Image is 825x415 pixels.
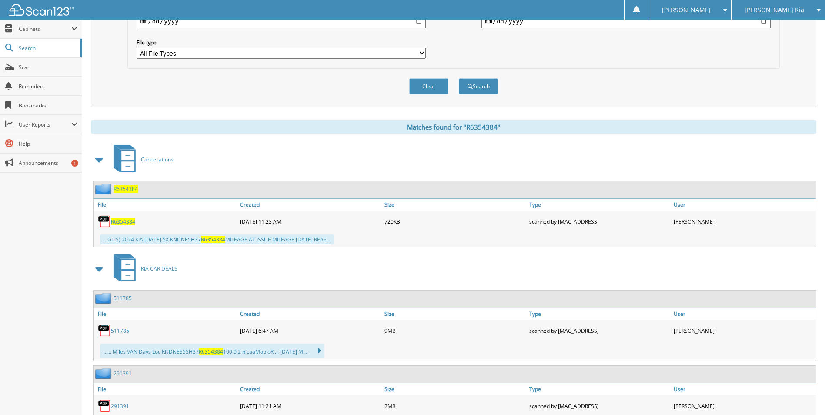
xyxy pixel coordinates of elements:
a: R6354384 [114,185,138,193]
span: Cancellations [141,156,174,163]
div: scanned by [MAC_ADDRESS] [527,322,671,339]
span: [PERSON_NAME] Kia [745,7,804,13]
a: Created [238,199,382,211]
a: File [94,308,238,320]
a: KIA CAR DEALS [108,251,177,286]
input: end [481,14,771,28]
img: PDF.png [98,324,111,337]
a: Type [527,383,671,395]
span: Reminders [19,83,77,90]
div: [DATE] 11:23 AM [238,213,382,230]
a: Size [382,199,527,211]
div: 720KB [382,213,527,230]
div: scanned by [MAC_ADDRESS] [527,397,671,415]
div: [DATE] 11:21 AM [238,397,382,415]
span: R6354384 [201,236,225,243]
span: Search [19,44,76,52]
a: Created [238,308,382,320]
iframe: Chat Widget [782,373,825,415]
div: scanned by [MAC_ADDRESS] [527,213,671,230]
label: File type [137,39,426,46]
div: [PERSON_NAME] [671,322,816,339]
button: Clear [409,78,448,94]
a: Created [238,383,382,395]
span: KIA CAR DEALS [141,265,177,272]
div: ...... Miles VAN Days Loc KNDNES5SH37 100 0 2 nicaaMop oR ... [DATE] M... [100,344,324,358]
div: 1 [71,160,78,167]
span: Announcements [19,159,77,167]
img: scan123-logo-white.svg [9,4,74,16]
a: User [671,383,816,395]
a: File [94,199,238,211]
a: Size [382,308,527,320]
a: User [671,308,816,320]
a: R6354384 [111,218,135,225]
div: Matches found for "R6354384" [91,120,816,134]
img: PDF.png [98,399,111,412]
div: [PERSON_NAME] [671,397,816,415]
div: 9MB [382,322,527,339]
span: Help [19,140,77,147]
span: R6354384 [199,348,223,355]
a: 291391 [114,370,132,377]
a: Size [382,383,527,395]
span: User Reports [19,121,71,128]
img: folder2.png [95,184,114,194]
a: 511785 [111,327,129,335]
img: PDF.png [98,215,111,228]
div: ...GITS) 2024 KIA [DATE] SX KNDNE5H37 MILEAGE AT ISSUE MILEAGE [DATE] REAS... [100,234,334,244]
a: 291391 [111,402,129,410]
a: Cancellations [108,142,174,177]
span: Bookmarks [19,102,77,109]
a: User [671,199,816,211]
span: Scan [19,64,77,71]
a: Type [527,308,671,320]
a: Type [527,199,671,211]
a: File [94,383,238,395]
img: folder2.png [95,293,114,304]
input: start [137,14,426,28]
span: Cabinets [19,25,71,33]
span: [PERSON_NAME] [662,7,711,13]
div: [PERSON_NAME] [671,213,816,230]
div: [DATE] 6:47 AM [238,322,382,339]
img: folder2.png [95,368,114,379]
div: 2MB [382,397,527,415]
button: Search [459,78,498,94]
a: 511785 [114,295,132,302]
